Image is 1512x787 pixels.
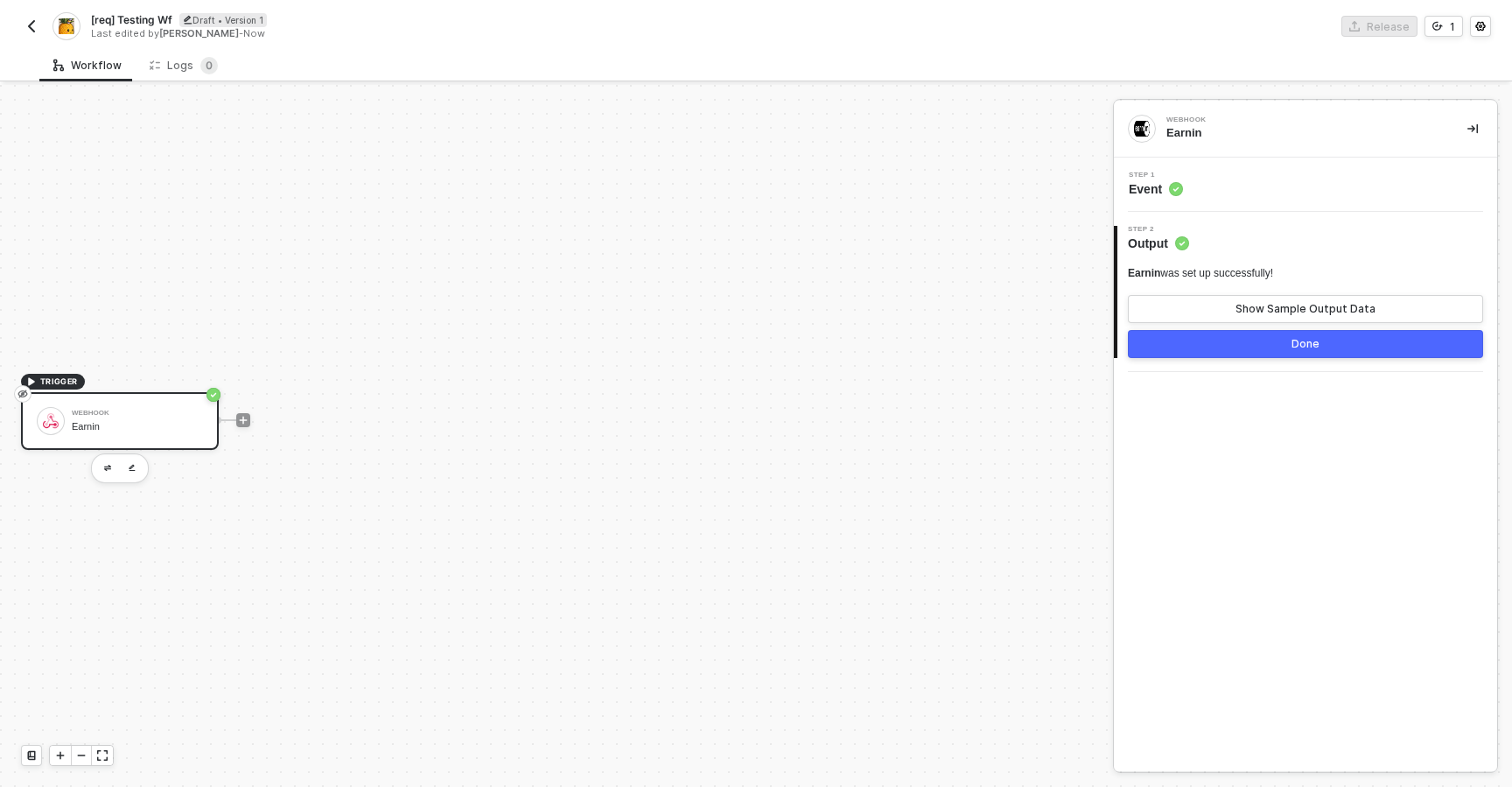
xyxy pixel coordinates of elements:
sup: 0 [200,57,218,74]
span: icon-play [26,376,37,387]
div: Done [1291,337,1319,351]
span: Event [1129,180,1183,198]
div: Step 2Output Earninwas set up successfully!Show Sample Output DataDone [1114,226,1497,358]
span: icon-edit [183,15,192,25]
button: edit-cred [122,458,143,479]
div: Webhook [1166,116,1429,123]
span: icon-minus [76,750,87,761]
img: edit-cred [104,465,111,471]
span: Earnin [1128,267,1160,279]
span: icon-play [238,415,248,425]
button: edit-cred [97,458,118,479]
div: Webhook [72,410,203,417]
img: edit-cred [129,464,136,472]
div: Last edited by - Now [91,27,754,40]
span: TRIGGER [40,375,78,389]
button: Show Sample Output Data [1128,295,1483,323]
button: Release [1341,16,1417,37]
button: 1 [1424,16,1463,37]
div: Workflow [53,59,122,73]
button: Done [1128,330,1483,358]
div: Draft • Version 1 [179,13,267,27]
span: [req] Testing Wf [91,12,172,27]
img: integration-icon [59,18,73,34]
div: 1 [1450,19,1455,34]
div: Step 1Event [1114,172,1497,198]
button: back [21,16,42,37]
span: Output [1128,235,1189,252]
span: Step 1 [1129,172,1183,179]
img: icon [43,413,59,429]
img: integration-icon [1134,121,1150,137]
span: icon-collapse-right [1467,123,1478,134]
div: Earnin [72,421,203,432]
div: was set up successfully! [1128,266,1273,281]
span: eye-invisible [17,387,28,401]
div: Show Sample Output Data [1235,302,1375,316]
img: back [24,19,38,33]
div: Logs [150,57,218,74]
span: icon-settings [1475,21,1486,32]
span: Step 2 [1128,226,1189,233]
span: icon-play [55,750,66,761]
span: icon-versioning [1432,21,1443,32]
span: icon-success-page [206,388,220,402]
span: [PERSON_NAME] [159,27,239,39]
div: Earnin [1166,125,1439,141]
span: icon-expand [97,750,108,761]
